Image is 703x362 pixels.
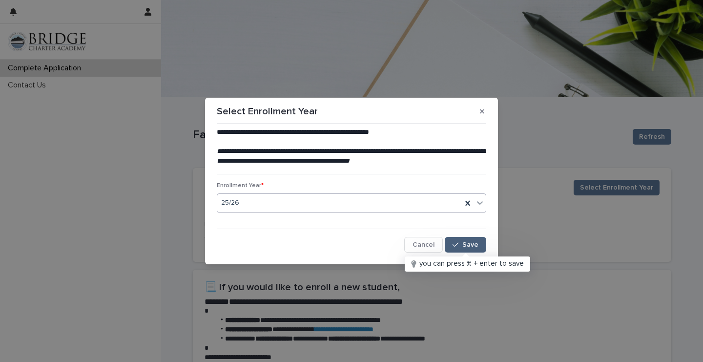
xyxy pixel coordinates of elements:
span: Enrollment Year [217,183,264,189]
span: Cancel [413,241,434,248]
p: Select Enrollment Year [217,106,318,117]
button: Cancel [404,237,443,253]
span: 25/26 [221,198,239,208]
span: Save [462,241,478,248]
button: Save [445,237,486,253]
